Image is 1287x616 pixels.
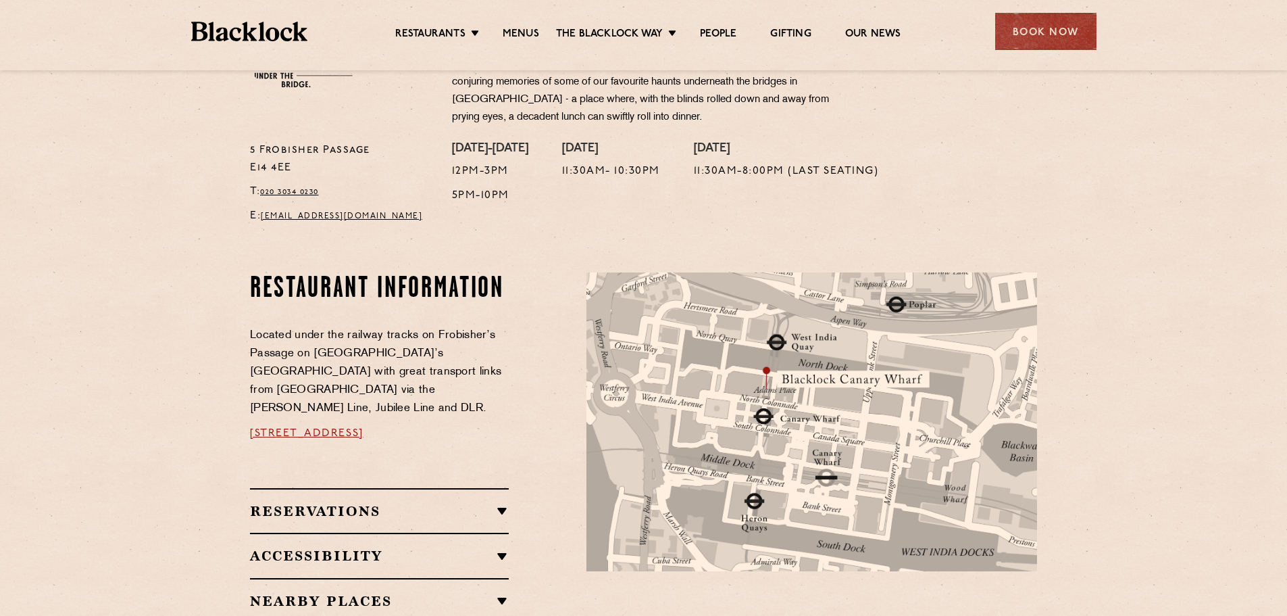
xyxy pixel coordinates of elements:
[261,212,422,220] a: [EMAIL_ADDRESS][DOMAIN_NAME]
[250,548,509,564] h2: Accessibility
[250,330,501,414] span: Located under the railway tracks on Frobisher’s Passage on [GEOGRAPHIC_DATA]’s [GEOGRAPHIC_DATA] ...
[995,13,1096,50] div: Book Now
[395,28,465,43] a: Restaurants
[250,273,509,306] h2: Restaurant Information
[452,163,528,181] p: 12pm-3pm
[250,208,432,225] p: E:
[562,163,660,181] p: 11:30am- 10:30pm
[770,28,811,43] a: Gifting
[694,142,879,157] h4: [DATE]
[260,188,319,196] a: 020 3034 0230
[562,142,660,157] h4: [DATE]
[250,142,432,177] p: 5 Frobisher Passage E14 4EE
[452,142,528,157] h4: [DATE]-[DATE]
[452,187,528,205] p: 5pm-10pm
[694,163,879,181] p: 11:30am-8:00pm (Last Seating)
[250,428,363,439] a: [STREET_ADDRESS]
[191,22,308,41] img: BL_Textured_Logo-footer-cropped.svg
[700,28,736,43] a: People
[503,28,539,43] a: Menus
[250,593,509,609] h2: Nearby Places
[250,503,509,519] h2: Reservations
[556,28,663,43] a: The Blacklock Way
[845,28,901,43] a: Our News
[250,183,432,201] p: T:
